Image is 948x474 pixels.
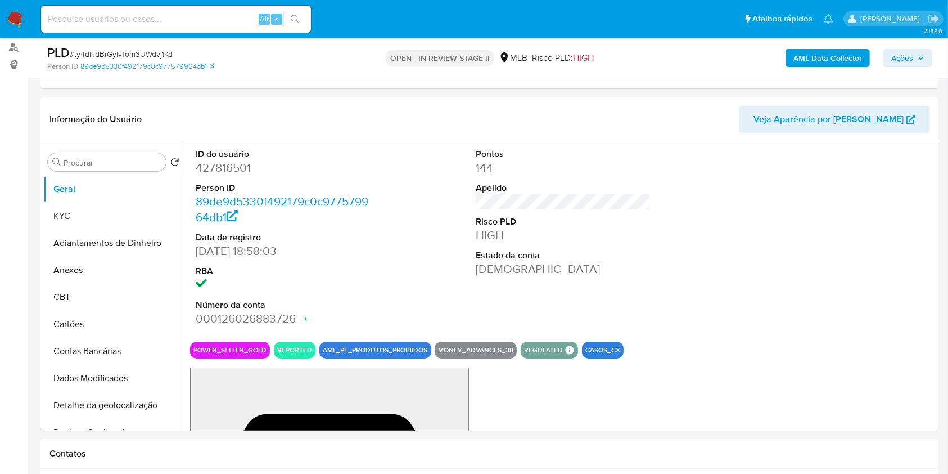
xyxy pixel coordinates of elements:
dt: Data de registro [196,231,371,244]
span: s [275,14,278,24]
button: Procurar [52,158,61,167]
b: PLD [47,43,70,61]
button: Dados Modificados [43,365,184,392]
button: KYC [43,203,184,230]
a: 89de9d5330f492179c0c977579964db1 [80,61,214,71]
dd: 427816501 [196,160,371,176]
span: Atalhos rápidos [752,13,812,25]
dt: RBA [196,265,371,278]
dd: [DATE] 18:58:03 [196,243,371,259]
button: search-icon [283,11,306,27]
button: Anexos [43,257,184,284]
p: OPEN - IN REVIEW STAGE II [386,50,494,66]
dt: ID do usuário [196,148,371,160]
a: Sair [928,13,940,25]
button: Ações [883,49,932,67]
h1: Contatos [49,448,930,459]
button: Detalhe da geolocalização [43,392,184,419]
button: AML Data Collector [786,49,870,67]
a: Notificações [824,14,833,24]
a: 89de9d5330f492179c0c977579964db1 [196,193,368,225]
button: Geral [43,176,184,203]
span: Alt [260,14,269,24]
b: AML Data Collector [793,49,862,67]
dt: Número da conta [196,299,371,311]
button: Devices Geolocation [43,419,184,446]
dd: 144 [476,160,651,176]
h1: Informação do Usuário [49,114,142,125]
dt: Pontos [476,148,651,160]
button: CBT [43,284,184,311]
dd: HIGH [476,227,651,243]
span: 3.158.0 [924,26,942,35]
span: Veja Aparência por [PERSON_NAME] [753,106,904,133]
dt: Person ID [196,182,371,194]
input: Procurar [64,158,161,168]
span: Ações [891,49,913,67]
span: Risco PLD: [532,52,594,64]
dt: Estado da conta [476,249,651,262]
span: HIGH [573,51,594,64]
dt: Risco PLD [476,216,651,228]
dd: [DEMOGRAPHIC_DATA] [476,261,651,277]
input: Pesquise usuários ou casos... [41,12,311,26]
b: Person ID [47,61,78,71]
p: ana.conceicao@mercadolivre.com [860,14,924,24]
button: Retornar ao pedido padrão [170,158,179,170]
div: MLB [499,52,527,64]
button: Adiantamentos de Dinheiro [43,230,184,257]
dt: Apelido [476,182,651,194]
dd: 000126026883726 [196,311,371,327]
span: # ty4dNdBrGylvTom3UWdvj1Kd [70,48,173,60]
button: Contas Bancárias [43,338,184,365]
button: Veja Aparência por [PERSON_NAME] [739,106,930,133]
button: Cartões [43,311,184,338]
